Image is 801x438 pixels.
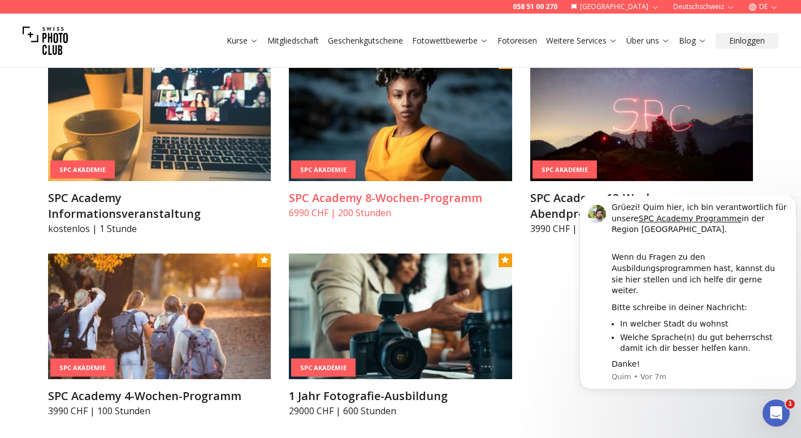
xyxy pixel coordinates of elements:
[289,206,512,220] p: 6990 CHF | 200 Stunden
[37,176,213,186] p: Message from Quim, sent Vor 7m
[37,56,213,100] div: Wenn du Fragen zu den Ausbildungsprogrammen hast, kannst du sie hier stellen und ich helfe dir ge...
[626,35,670,46] a: Über uns
[50,358,115,377] div: SPC Akademie
[674,33,711,49] button: Blog
[530,222,754,235] p: 3990 CHF | 100 Stunden
[408,33,493,49] button: Fotowettbewerbe
[45,136,213,157] li: Welche Sprache(n) du gut beherrschst damit ich dir besser helfen kann.
[37,6,213,50] div: Grüezi! Quim hier, ich bin verantwortlich für unsere in der Region [GEOGRAPHIC_DATA]. ​
[622,33,674,49] button: Über uns
[48,254,271,418] a: SPC Academy 4-Wochen-ProgrammSPC AkademieSPC Academy 4-Wochen-Programm3990 CHF | 100 Stunden
[64,18,167,27] a: SPC Academy Programme
[546,35,617,46] a: Weitere Services
[291,160,356,179] div: SPC Akademie
[786,400,795,409] span: 1
[37,106,213,118] div: Bitte schreibe in deiner Nachricht:
[48,404,271,418] p: 3990 CHF | 100 Stunden
[497,35,537,46] a: Fotoreisen
[13,9,31,27] img: Profile image for Quim
[48,55,271,181] img: SPC Academy Informationsveranstaltung
[513,2,557,11] a: 058 51 00 270
[289,190,512,206] h3: SPC Academy 8-Wochen-Programm
[763,400,790,427] iframe: Intercom live chat
[289,254,512,379] img: 1 Jahr Fotografie-Ausbildung
[412,35,488,46] a: Fotowettbewerbe
[48,254,271,379] img: SPC Academy 4-Wochen-Programm
[716,33,778,49] button: Einloggen
[291,358,356,377] div: SPC Akademie
[50,160,115,179] div: SPC Akademie
[289,404,512,418] p: 29000 CHF | 600 Stunden
[267,35,319,46] a: Mitgliedschaft
[263,33,323,49] button: Mitgliedschaft
[289,55,512,181] img: SPC Academy 8-Wochen-Programm
[289,388,512,404] h3: 1 Jahr Fotografie-Ausbildung
[23,18,68,63] img: Swiss photo club
[222,33,263,49] button: Kurse
[37,6,213,174] div: Message content
[48,388,271,404] h3: SPC Academy 4-Wochen-Programm
[575,196,801,396] iframe: Intercom notifications Nachricht
[530,55,754,181] img: SPC Academy 12-Wochen-Abendprogramm
[45,123,213,134] li: In welcher Stadt du wohnst
[323,33,408,49] button: Geschenkgutscheine
[532,160,597,179] div: SPC Akademie
[679,35,707,46] a: Blog
[493,33,542,49] button: Fotoreisen
[328,35,403,46] a: Geschenkgutscheine
[542,33,622,49] button: Weitere Services
[530,55,754,235] a: SPC Academy 12-Wochen-AbendprogrammSPC AkademieSPC Academy 12-Wochen-Abendprogramm3990 CHF | 100 ...
[37,163,213,174] div: Danke!
[530,190,754,222] h3: SPC Academy 12-Wochen-Abendprogramm
[227,35,258,46] a: Kurse
[289,254,512,418] a: 1 Jahr Fotografie-AusbildungSPC Akademie1 Jahr Fotografie-Ausbildung29000 CHF | 600 Stunden
[48,222,271,235] p: kostenlos | 1 Stunde
[289,55,512,220] a: SPC Academy 8-Wochen-ProgrammSPC AkademieSPC Academy 8-Wochen-Programm6990 CHF | 200 Stunden
[48,55,271,235] a: SPC Academy InformationsveranstaltungSPC AkademieSPC Academy Informationsveranstaltungkostenlos |...
[48,190,271,222] h3: SPC Academy Informationsveranstaltung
